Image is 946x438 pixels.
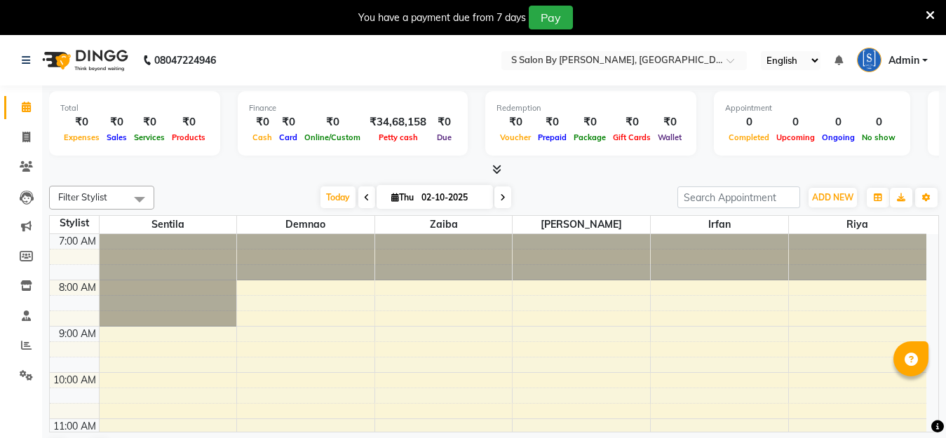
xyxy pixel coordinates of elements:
[276,114,301,130] div: ₹0
[677,186,800,208] input: Search Appointment
[725,102,899,114] div: Appointment
[154,41,216,80] b: 08047224946
[651,216,788,233] span: Irfan
[417,187,487,208] input: 2025-10-02
[496,114,534,130] div: ₹0
[654,132,685,142] span: Wallet
[58,191,107,203] span: Filter Stylist
[570,114,609,130] div: ₹0
[103,114,130,130] div: ₹0
[609,132,654,142] span: Gift Cards
[60,102,209,114] div: Total
[375,132,421,142] span: Petty cash
[809,188,857,207] button: ADD NEW
[496,102,685,114] div: Redemption
[789,216,926,233] span: Riya
[237,216,374,233] span: Demnao
[388,192,417,203] span: Thu
[858,132,899,142] span: No show
[56,327,99,341] div: 9:00 AM
[249,132,276,142] span: Cash
[858,114,899,130] div: 0
[818,114,858,130] div: 0
[320,186,356,208] span: Today
[358,11,526,25] div: You have a payment due from 7 days
[773,132,818,142] span: Upcoming
[56,280,99,295] div: 8:00 AM
[130,132,168,142] span: Services
[534,132,570,142] span: Prepaid
[50,373,99,388] div: 10:00 AM
[130,114,168,130] div: ₹0
[432,114,457,130] div: ₹0
[812,192,853,203] span: ADD NEW
[301,132,364,142] span: Online/Custom
[773,114,818,130] div: 0
[60,114,103,130] div: ₹0
[50,419,99,434] div: 11:00 AM
[725,114,773,130] div: 0
[570,132,609,142] span: Package
[301,114,364,130] div: ₹0
[100,216,237,233] span: Sentila
[249,114,276,130] div: ₹0
[609,114,654,130] div: ₹0
[276,132,301,142] span: Card
[249,102,457,114] div: Finance
[496,132,534,142] span: Voucher
[887,382,932,424] iframe: chat widget
[364,114,432,130] div: ₹34,68,158
[60,132,103,142] span: Expenses
[375,216,513,233] span: Zaiba
[56,234,99,249] div: 7:00 AM
[103,132,130,142] span: Sales
[36,41,132,80] img: logo
[50,216,99,231] div: Stylist
[433,132,455,142] span: Due
[818,132,858,142] span: Ongoing
[888,53,919,68] span: Admin
[529,6,573,29] button: Pay
[654,114,685,130] div: ₹0
[168,132,209,142] span: Products
[168,114,209,130] div: ₹0
[857,48,881,72] img: Admin
[534,114,570,130] div: ₹0
[513,216,650,233] span: [PERSON_NAME]
[725,132,773,142] span: Completed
